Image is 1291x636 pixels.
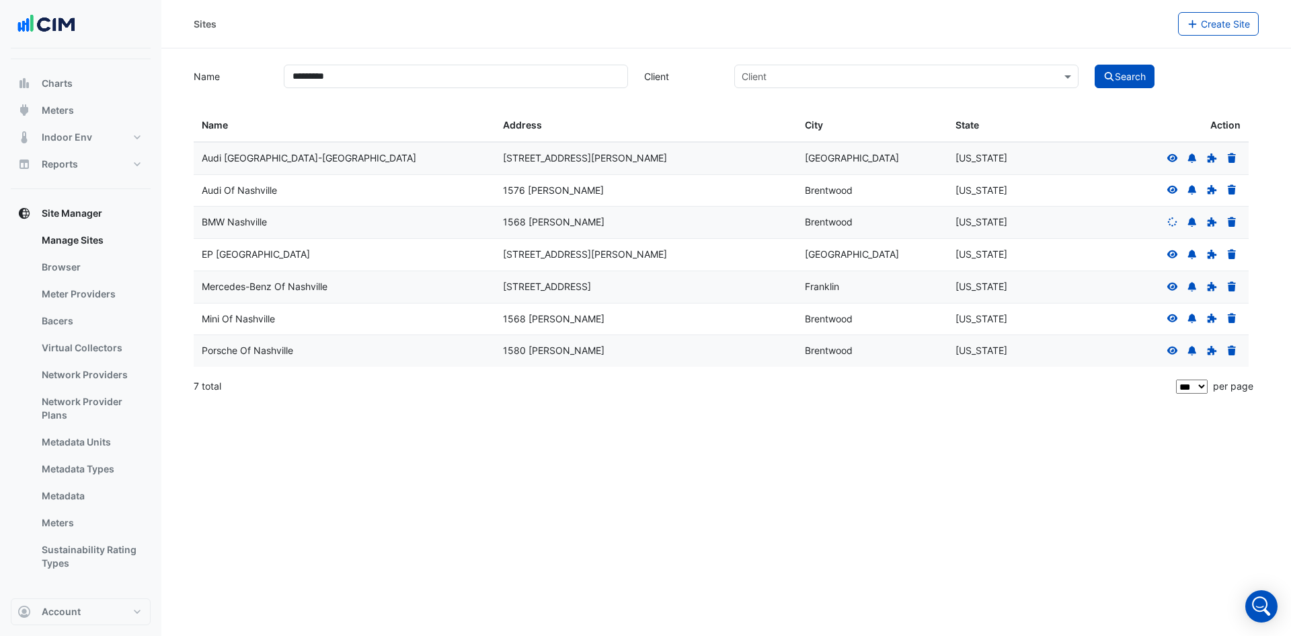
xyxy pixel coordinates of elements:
[1201,18,1250,30] span: Create Site
[1210,118,1241,133] span: Action
[202,151,487,166] div: Audi [GEOGRAPHIC_DATA]-[GEOGRAPHIC_DATA]
[503,151,788,166] div: [STREET_ADDRESS][PERSON_NAME]
[1095,65,1155,88] button: Search
[42,131,92,144] span: Indoor Env
[42,104,74,117] span: Meters
[31,509,151,536] a: Meters
[503,343,788,359] div: 1580 [PERSON_NAME]
[202,183,487,199] div: Audi Of Nashville
[31,254,151,281] a: Browser
[31,334,151,361] a: Virtual Collectors
[805,151,939,166] div: [GEOGRAPHIC_DATA]
[11,598,151,625] button: Account
[31,388,151,429] a: Network Provider Plans
[31,536,151,577] a: Sustainability Rating Types
[1226,184,1238,196] a: Delete Site
[11,200,151,227] button: Site Manager
[955,119,979,131] span: State
[17,157,31,171] app-icon: Reports
[31,483,151,509] a: Metadata
[955,312,1090,327] div: [US_STATE]
[1213,380,1253,392] span: per page
[17,77,31,90] app-icon: Charts
[503,215,788,230] div: 1568 [PERSON_NAME]
[31,308,151,334] a: Bacers
[202,119,228,131] span: Name
[202,215,487,230] div: BMW Nashville
[11,97,151,124] button: Meters
[16,11,77,38] img: Company Logo
[31,281,151,308] a: Meter Providers
[17,104,31,117] app-icon: Meters
[1226,313,1238,324] a: Delete Site
[194,369,1173,403] div: 7 total
[1245,590,1278,623] div: Open Intercom Messenger
[636,65,726,88] label: Client
[11,151,151,178] button: Reports
[1226,216,1238,227] a: Delete Site
[42,77,73,90] span: Charts
[805,119,823,131] span: City
[202,279,487,295] div: Mercedes-Benz Of Nashville
[1226,248,1238,260] a: Delete Site
[42,207,102,220] span: Site Manager
[186,65,276,88] label: Name
[31,361,151,388] a: Network Providers
[11,227,151,582] div: Site Manager
[805,279,939,295] div: Franklin
[503,183,788,199] div: 1576 [PERSON_NAME]
[11,70,151,97] button: Charts
[1226,345,1238,356] a: Delete Site
[955,183,1090,199] div: [US_STATE]
[955,151,1090,166] div: [US_STATE]
[1178,12,1259,36] button: Create Site
[503,247,788,262] div: [STREET_ADDRESS][PERSON_NAME]
[503,119,542,131] span: Address
[1226,281,1238,292] a: Delete Site
[11,124,151,151] button: Indoor Env
[42,157,78,171] span: Reports
[955,343,1090,359] div: [US_STATE]
[194,17,217,31] div: Sites
[955,215,1090,230] div: [US_STATE]
[805,247,939,262] div: [GEOGRAPHIC_DATA]
[805,343,939,359] div: Brentwood
[31,227,151,254] a: Manage Sites
[503,279,788,295] div: [STREET_ADDRESS]
[805,183,939,199] div: Brentwood
[955,247,1090,262] div: [US_STATE]
[805,215,939,230] div: Brentwood
[955,279,1090,295] div: [US_STATE]
[42,605,81,619] span: Account
[31,429,151,456] a: Metadata Units
[31,456,151,483] a: Metadata Types
[202,312,487,327] div: Mini Of Nashville
[17,207,31,220] app-icon: Site Manager
[202,247,487,262] div: EP [GEOGRAPHIC_DATA]
[805,312,939,327] div: Brentwood
[202,343,487,359] div: Porsche Of Nashville
[503,312,788,327] div: 1568 [PERSON_NAME]
[17,131,31,144] app-icon: Indoor Env
[1226,152,1238,164] a: Delete Site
